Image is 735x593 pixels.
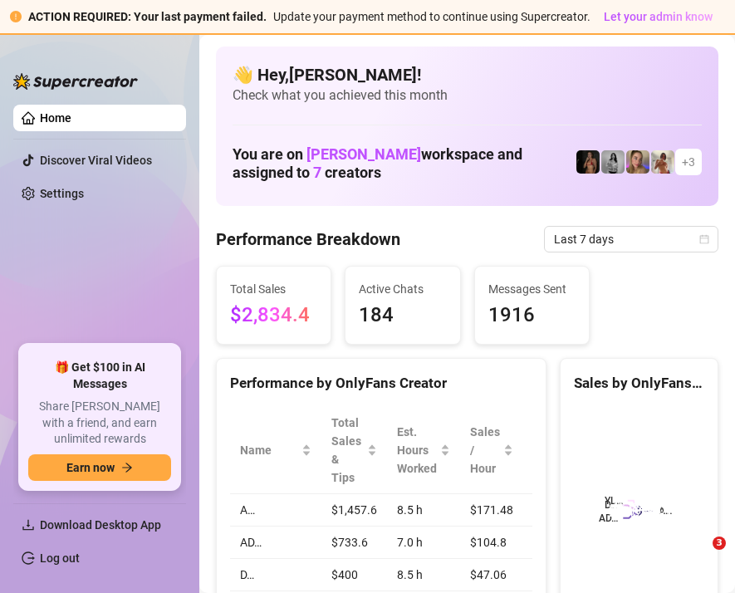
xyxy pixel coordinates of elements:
[233,86,702,105] span: Check what you achieved this month
[488,300,576,331] span: 1916
[576,150,600,174] img: D
[273,10,590,23] span: Update your payment method to continue using Supercreator.
[28,454,171,481] button: Earn nowarrow-right
[601,150,625,174] img: A
[387,527,460,559] td: 7.0 h
[240,441,298,459] span: Name
[230,280,317,298] span: Total Sales
[40,154,152,167] a: Discover Viral Videos
[574,372,704,395] div: Sales by OnlyFans Creator
[230,372,532,395] div: Performance by OnlyFans Creator
[13,73,138,90] img: logo-BBDzfeDw.svg
[604,10,713,23] span: Let your admin know
[216,228,400,251] h4: Performance Breakdown
[460,407,523,494] th: Sales / Hour
[321,494,387,527] td: $1,457.6
[121,462,133,473] span: arrow-right
[605,495,623,507] text: YL…
[28,10,267,23] strong: ACTION REQUIRED: Your last payment failed.
[321,527,387,559] td: $733.6
[682,153,695,171] span: + 3
[66,461,115,474] span: Earn now
[460,527,523,559] td: $104.8
[470,423,500,478] span: Sales / Hour
[28,399,171,448] span: Share [PERSON_NAME] with a friend, and earn unlimited rewards
[230,527,321,559] td: AD…
[359,300,446,331] span: 184
[321,559,387,591] td: $400
[40,111,71,125] a: Home
[306,145,421,163] span: [PERSON_NAME]
[10,11,22,22] span: exclamation-circle
[659,505,672,517] text: A…
[713,537,726,550] span: 3
[460,559,523,591] td: $47.06
[626,150,649,174] img: Cherry
[40,187,84,200] a: Settings
[313,164,321,181] span: 7
[321,407,387,494] th: Total Sales & Tips
[554,227,708,252] span: Last 7 days
[387,494,460,527] td: 8.5 h
[230,300,317,331] span: $2,834.4
[599,512,618,524] text: AD…
[233,145,576,182] h1: You are on workspace and assigned to creators
[359,280,446,298] span: Active Chats
[233,63,702,86] h4: 👋 Hey, [PERSON_NAME] !
[40,551,80,565] a: Log out
[28,360,171,392] span: 🎁 Get $100 in AI Messages
[488,280,576,298] span: Messages Sent
[523,407,664,494] th: Chat Conversion
[460,494,523,527] td: $171.48
[22,518,35,532] span: download
[597,7,719,27] button: Let your admin know
[397,423,437,478] div: Est. Hours Worked
[679,537,718,576] iframe: Intercom live chat
[605,499,617,511] text: D…
[699,234,709,244] span: calendar
[331,414,364,487] span: Total Sales & Tips
[387,559,460,591] td: 8.5 h
[40,518,161,532] span: Download Desktop App
[230,559,321,591] td: D…
[651,150,674,174] img: Green
[230,494,321,527] td: A…
[230,407,321,494] th: Name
